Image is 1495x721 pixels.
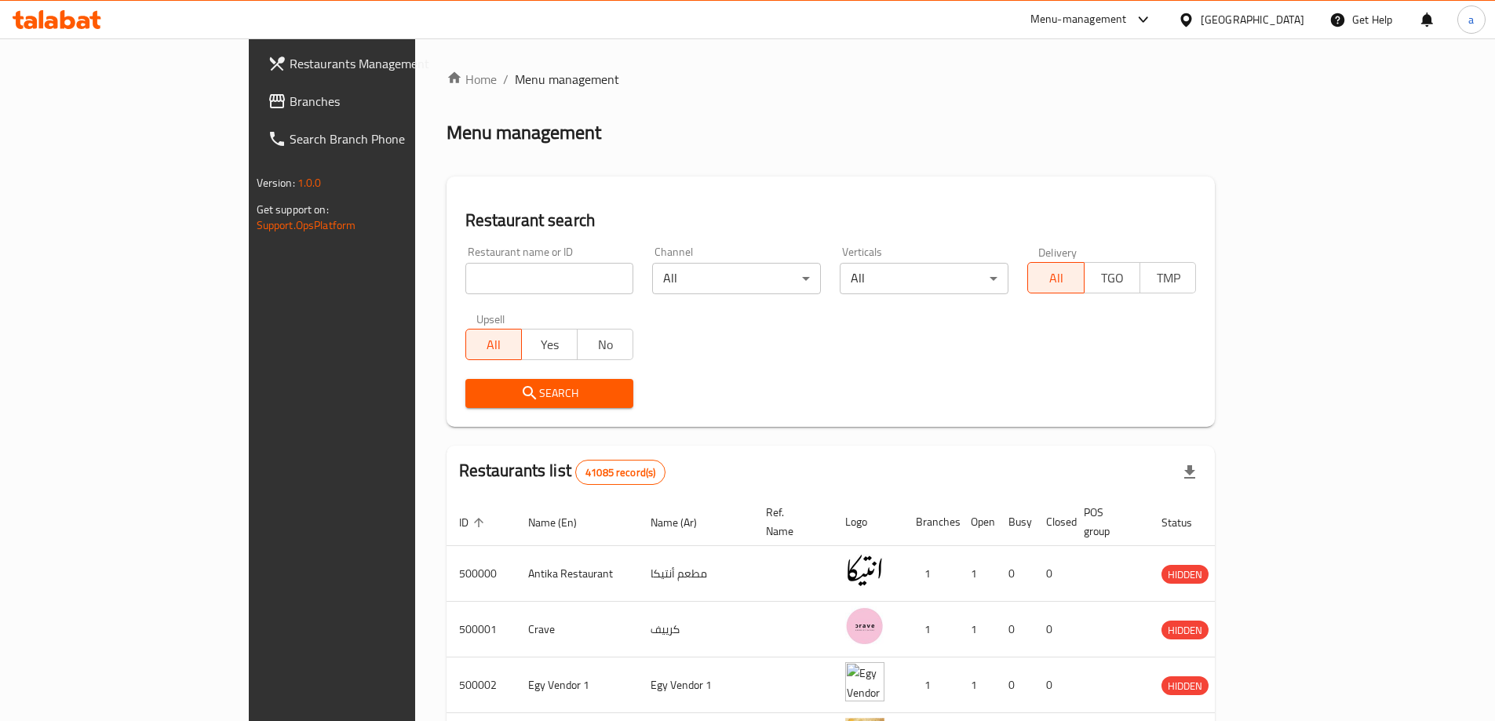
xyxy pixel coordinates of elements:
td: 1 [903,602,958,657]
img: Crave [845,606,884,646]
nav: breadcrumb [447,70,1216,89]
td: مطعم أنتيكا [638,546,753,602]
input: Search for restaurant name or ID.. [465,263,634,294]
span: Search Branch Phone [290,129,486,148]
span: No [584,333,627,356]
span: All [1034,267,1077,289]
button: All [1027,262,1084,293]
td: 1 [958,657,996,713]
td: Egy Vendor 1 [638,657,753,713]
div: All [840,263,1008,294]
div: Menu-management [1030,10,1127,29]
td: 1 [958,602,996,657]
a: Support.OpsPlatform [257,215,356,235]
span: Version: [257,173,295,193]
th: Open [958,498,996,546]
td: 0 [1034,602,1071,657]
span: TGO [1091,267,1134,289]
h2: Restaurants list [459,459,666,485]
img: Antika Restaurant [845,551,884,590]
span: TMP [1147,267,1190,289]
button: All [465,329,522,360]
td: كرييف [638,602,753,657]
td: 0 [996,657,1034,713]
span: Search [478,384,622,403]
td: 0 [996,602,1034,657]
span: Status [1161,513,1212,532]
td: 0 [1034,657,1071,713]
th: Branches [903,498,958,546]
div: Total records count [575,460,665,485]
button: No [577,329,633,360]
td: 0 [1034,546,1071,602]
h2: Restaurant search [465,209,1197,232]
button: TMP [1139,262,1196,293]
span: 41085 record(s) [576,465,665,480]
span: HIDDEN [1161,566,1209,584]
td: 1 [903,546,958,602]
span: Name (Ar) [651,513,717,532]
span: 1.0.0 [297,173,322,193]
th: Logo [833,498,903,546]
h2: Menu management [447,120,601,145]
td: Egy Vendor 1 [516,657,638,713]
div: HIDDEN [1161,565,1209,584]
td: 0 [996,546,1034,602]
span: POS group [1084,503,1130,541]
span: HIDDEN [1161,677,1209,695]
label: Delivery [1038,246,1077,257]
span: Restaurants Management [290,54,486,73]
td: Antika Restaurant [516,546,638,602]
span: ID [459,513,489,532]
span: Menu management [515,70,619,89]
button: Yes [521,329,578,360]
div: All [652,263,821,294]
th: Closed [1034,498,1071,546]
span: All [472,333,516,356]
span: Name (En) [528,513,597,532]
td: 1 [958,546,996,602]
div: Export file [1171,453,1209,491]
td: 1 [903,657,958,713]
a: Restaurants Management [255,45,498,82]
span: Get support on: [257,199,329,220]
span: Yes [528,333,571,356]
div: HIDDEN [1161,621,1209,639]
img: Egy Vendor 1 [845,662,884,701]
th: Busy [996,498,1034,546]
button: Search [465,379,634,408]
li: / [503,70,509,89]
span: Branches [290,92,486,111]
span: Ref. Name [766,503,814,541]
a: Branches [255,82,498,120]
span: a [1468,11,1474,28]
label: Upsell [476,313,505,324]
div: [GEOGRAPHIC_DATA] [1201,11,1304,28]
td: Crave [516,602,638,657]
span: HIDDEN [1161,621,1209,639]
button: TGO [1084,262,1140,293]
a: Search Branch Phone [255,120,498,158]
